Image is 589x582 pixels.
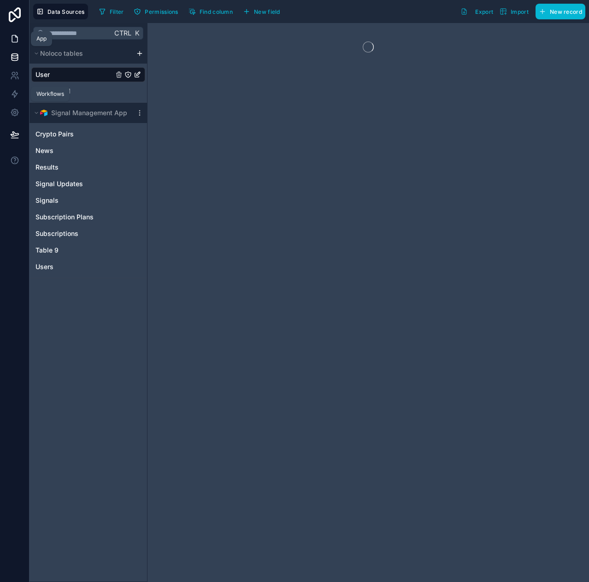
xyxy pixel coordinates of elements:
[475,8,493,15] span: Export
[185,5,236,18] button: Find column
[130,5,185,18] a: Permissions
[550,8,582,15] span: New record
[240,5,283,18] button: New field
[511,8,529,15] span: Import
[532,4,585,19] a: New record
[457,4,496,19] button: Export
[110,8,124,15] span: Filter
[496,4,532,19] button: Import
[200,8,233,15] span: Find column
[95,5,127,18] button: Filter
[47,8,85,15] span: Data Sources
[36,35,47,42] div: App
[134,30,140,36] span: K
[254,8,280,15] span: New field
[36,90,64,98] div: Workflows
[130,5,181,18] button: Permissions
[536,4,585,19] button: New record
[33,4,88,19] button: Data Sources
[145,8,178,15] span: Permissions
[113,27,132,39] span: Ctrl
